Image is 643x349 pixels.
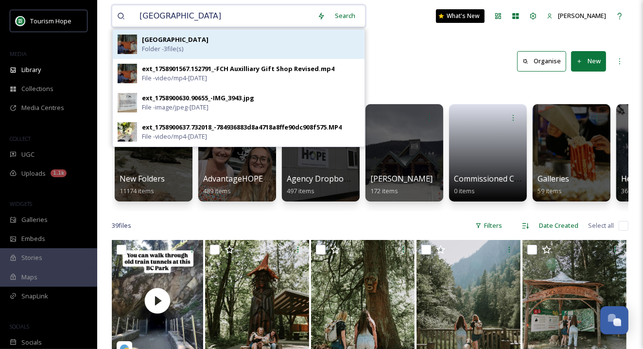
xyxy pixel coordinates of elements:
[558,11,606,20] span: [PERSON_NAME]
[21,292,48,301] span: SnapLink
[330,6,360,25] div: Search
[436,9,485,23] a: What's New
[454,174,539,195] a: Commissioned Content0 items
[287,173,373,184] span: Agency Dropbox Assets
[16,16,25,26] img: logo.png
[21,273,37,282] span: Maps
[21,65,41,74] span: Library
[30,17,71,25] span: Tourism Hope
[534,216,583,235] div: Date Created
[454,186,475,195] span: 0 items
[538,174,569,195] a: Galleries59 items
[142,103,209,112] span: File - image/jpeg - [DATE]
[142,35,209,44] strong: [GEOGRAPHIC_DATA]
[142,93,254,103] div: ext_1758900630.90655_-IMG_3943.jpg
[287,174,373,195] a: Agency Dropbox Assets497 items
[135,5,313,27] input: Search your library
[21,103,64,112] span: Media Centres
[142,73,207,83] span: File - video/mp4 - [DATE]
[10,200,32,207] span: WIDGETS
[517,51,571,71] a: Organise
[10,135,31,142] span: COLLECT
[112,221,131,230] span: 39 file s
[118,93,137,112] img: 2bb955e8-191a-4517-95d8-ba1268f6a6fd.jpg
[203,174,309,195] a: AdvantageHOPE Image Bank489 items
[470,216,507,235] div: Filters
[287,186,314,195] span: 497 items
[21,84,53,93] span: Collections
[571,51,606,71] button: New
[21,150,35,159] span: UGC
[370,186,398,195] span: 172 items
[142,132,207,141] span: File - video/mp4 - [DATE]
[21,338,42,347] span: Socials
[120,186,154,195] span: 11174 items
[142,64,334,73] div: ext_1758901567.152791_-FCH Auxilliary Gift Shop Revised.mp4
[203,173,309,184] span: AdvantageHOPE Image Bank
[118,122,137,142] img: feb5255d-7eed-4bb2-b295-c64ff32d937a.jpg
[370,174,433,195] a: [PERSON_NAME]172 items
[538,186,562,195] span: 59 items
[21,234,45,243] span: Embeds
[51,169,67,177] div: 1.1k
[538,173,569,184] span: Galleries
[600,306,628,334] button: Open Chat
[118,35,137,54] img: 4990ff20-153f-4b2a-a93d-de47877fd91e.jpg
[10,50,27,57] span: MEDIA
[21,253,42,262] span: Stories
[517,51,566,71] button: Organise
[370,173,433,184] span: [PERSON_NAME]
[21,169,46,178] span: Uploads
[120,174,165,195] a: New Folders11174 items
[10,323,29,330] span: SOCIALS
[21,215,48,224] span: Galleries
[120,173,165,184] span: New Folders
[142,123,342,132] div: ext_1758900637.732018_-784936883d8a4718a8ffe90dc908f575.MP4
[118,64,137,83] img: 4990ff20-153f-4b2a-a93d-de47877fd91e.jpg
[203,186,231,195] span: 489 items
[454,173,539,184] span: Commissioned Content
[588,221,614,230] span: Select all
[542,6,611,25] a: [PERSON_NAME]
[142,44,183,54] span: Folder - 3 file(s)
